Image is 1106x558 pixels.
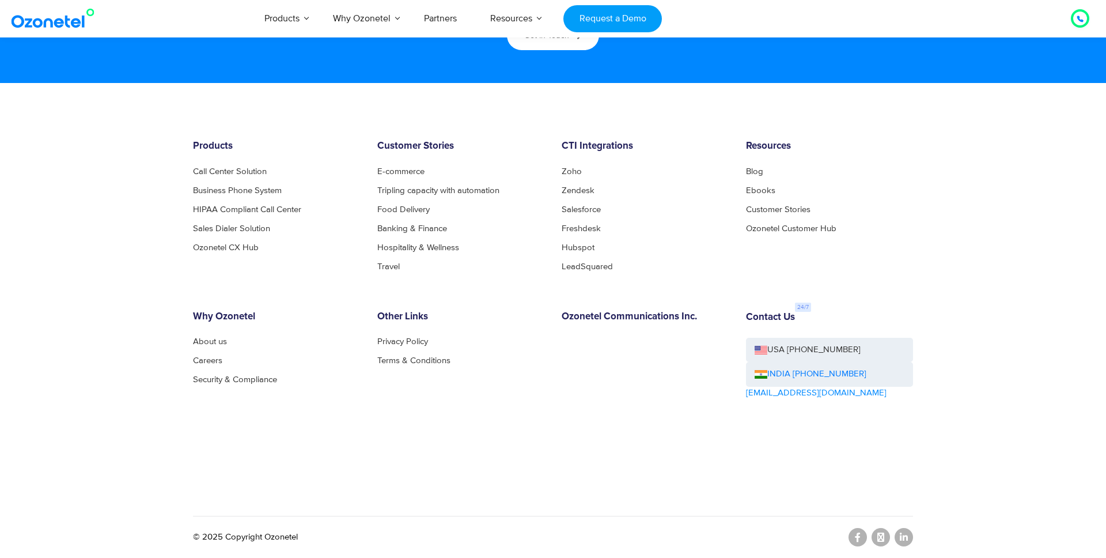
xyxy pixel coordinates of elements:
[755,368,866,381] a: INDIA [PHONE_NUMBER]
[746,205,810,214] a: Customer Stories
[755,370,767,379] img: ind-flag.png
[193,337,227,346] a: About us
[562,262,613,271] a: LeadSquared
[562,205,601,214] a: Salesforce
[193,141,360,152] h6: Products
[193,167,267,176] a: Call Center Solution
[563,5,662,32] a: Request a Demo
[193,205,301,214] a: HIPAA Compliant Call Center
[193,243,259,252] a: Ozonetel CX Hub
[377,224,447,233] a: Banking & Finance
[193,531,298,544] p: © 2025 Copyright Ozonetel
[377,186,499,195] a: Tripling capacity with automation
[746,338,913,363] a: USA [PHONE_NUMBER]
[377,356,450,365] a: Terms & Conditions
[562,243,594,252] a: Hubspot
[746,186,775,195] a: Ebooks
[755,346,767,355] img: us-flag.png
[562,167,582,176] a: Zoho
[193,311,360,323] h6: Why Ozonetel
[377,205,430,214] a: Food Delivery
[562,224,601,233] a: Freshdesk
[746,167,763,176] a: Blog
[193,356,222,365] a: Careers
[562,186,594,195] a: Zendesk
[377,141,544,152] h6: Customer Stories
[377,167,425,176] a: E-commerce
[193,375,277,384] a: Security & Compliance
[377,337,428,346] a: Privacy Policy
[377,262,400,271] a: Travel
[562,141,729,152] h6: CTI Integrations
[746,141,913,152] h6: Resources
[193,224,270,233] a: Sales Dialer Solution
[193,186,282,195] a: Business Phone System
[377,311,544,323] h6: Other Links
[746,387,887,400] a: [EMAIL_ADDRESS][DOMAIN_NAME]
[562,311,729,323] h6: Ozonetel Communications Inc.
[377,243,459,252] a: Hospitality & Wellness
[746,224,836,233] a: Ozonetel Customer Hub
[746,312,795,323] h6: Contact Us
